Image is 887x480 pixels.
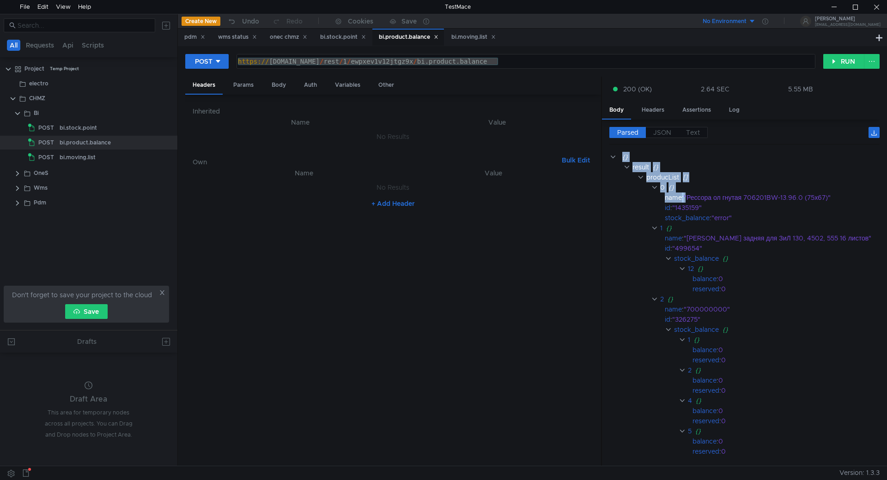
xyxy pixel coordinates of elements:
div: 5.55 MB [788,85,813,93]
th: Name [200,117,401,128]
div: bi.moving.list [60,150,96,164]
button: All [7,40,20,51]
div: bi.product.balance [60,136,111,150]
div: "499654" [672,243,873,253]
div: Body [602,102,631,120]
div: 0 [718,274,874,284]
div: 1 [688,335,690,345]
div: 2.64 SEC [701,85,729,93]
span: POST [38,136,54,150]
div: Assertions [675,102,718,119]
span: Version: 1.3.3 [839,466,880,480]
div: pdm [184,32,205,42]
div: balance [693,375,717,385]
div: name [665,192,682,203]
div: CHMZ [29,91,45,105]
div: Headers [185,77,223,95]
div: {} [668,182,873,192]
button: + Add Header [368,198,419,209]
span: Text [686,128,700,137]
div: : [665,203,885,213]
div: 0 [721,446,874,456]
div: Cookies [348,16,373,27]
div: 0 [660,182,665,192]
div: {} [723,324,875,335]
div: [EMAIL_ADDRESS][DOMAIN_NAME] [815,23,881,26]
div: result [632,162,649,172]
div: 6 [688,456,692,467]
div: "Рессора ол гнутая 706201BW-13.96.0 (75х67)" [684,192,873,203]
div: {} [695,426,873,436]
div: Save [401,18,417,24]
div: electro [29,77,49,90]
div: {} [653,162,873,172]
div: balance [693,274,717,284]
div: id [665,243,670,253]
div: Pdm [34,196,46,210]
button: Save [65,304,108,319]
div: : [693,345,885,355]
div: {} [696,456,873,467]
div: : [693,284,885,294]
div: Project [24,62,44,76]
div: : [693,375,885,385]
span: Parsed [617,128,638,137]
span: JSON [653,128,671,137]
div: producList [646,172,679,182]
div: Drafts [77,336,97,347]
div: Body [264,77,293,94]
div: 0 [718,345,874,355]
div: 4 [688,396,692,406]
div: [PERSON_NAME] [815,17,881,21]
div: Params [226,77,261,94]
span: Don't forget to save your project to the cloud [12,289,152,300]
div: 0 [721,416,874,426]
div: Auth [297,77,324,94]
div: : [693,274,885,284]
div: Headers [634,102,672,119]
div: bi.moving.list [451,32,496,42]
div: balance [693,406,717,416]
div: onec chmz [270,32,307,42]
button: Create New [182,17,220,26]
div: : [665,213,885,223]
div: {} [723,253,875,264]
div: name [665,304,682,314]
h6: Own [193,156,558,168]
div: : [693,385,885,396]
input: Search... [18,20,150,30]
div: bi.product.balance [379,32,438,42]
div: : [693,406,885,416]
div: : [665,233,885,243]
div: balance [693,436,717,446]
div: 2 [660,294,664,304]
div: : [693,446,885,456]
div: {} [695,365,873,375]
nz-embed-empty: No Results [377,132,409,141]
div: Wms [34,181,48,195]
div: : [693,416,885,426]
div: {} [666,223,872,233]
div: name [665,233,682,243]
div: "error" [711,213,875,223]
div: bi.stock.point [60,121,97,135]
div: Bi [34,106,39,120]
button: Scripts [79,40,107,51]
div: {} [668,294,872,304]
span: POST [38,150,54,164]
div: id [665,314,670,324]
h6: Inherited [193,106,594,117]
div: : [665,243,885,253]
nz-embed-empty: No Results [377,183,409,192]
div: reserved [693,416,719,426]
div: reserved [693,446,719,456]
button: No Environment [692,14,756,29]
div: No Environment [703,17,747,26]
button: POST [185,54,229,69]
div: 0 [718,406,874,416]
button: Undo [220,14,266,28]
div: stock_balance [674,253,719,264]
div: 1 [660,223,662,233]
button: Redo [266,14,309,28]
div: id [665,203,670,213]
